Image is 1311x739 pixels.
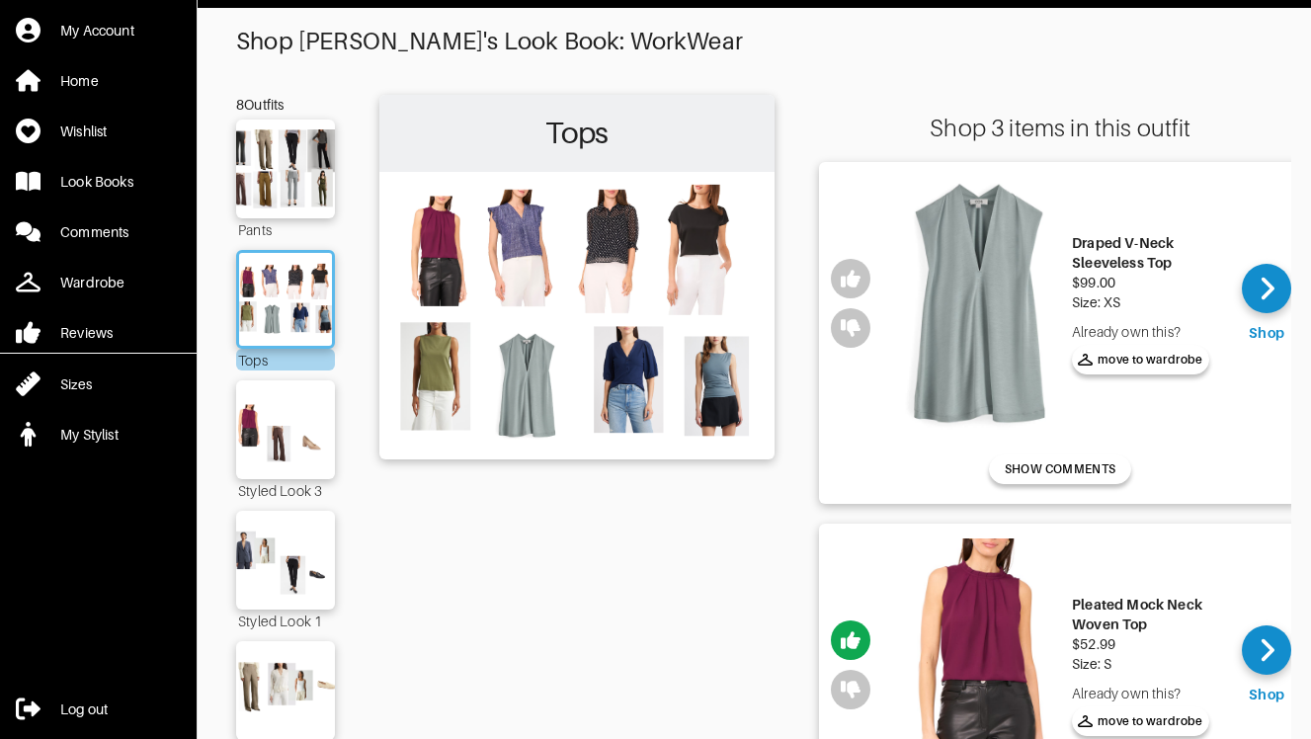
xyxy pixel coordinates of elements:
[1078,351,1203,369] span: move to wardrobe
[236,479,335,501] div: Styled Look 3
[60,374,92,394] div: Sizes
[1078,712,1203,730] span: move to wardrobe
[1072,654,1227,674] div: Size: S
[1249,685,1284,704] div: Shop
[236,218,335,240] div: Pants
[236,610,335,631] div: Styled Look 1
[1072,684,1227,703] div: Already own this?
[60,122,107,141] div: Wishlist
[60,273,124,292] div: Wardrobe
[229,521,342,600] img: Outfit Styled Look 1
[236,95,335,115] div: 8 Outfits
[1242,625,1291,704] a: Shop
[60,21,134,41] div: My Account
[60,172,133,192] div: Look Books
[234,263,338,336] img: Outfit Tops
[236,28,1271,55] div: Shop [PERSON_NAME]'s Look Book: WorkWear
[60,425,119,445] div: My Stylist
[229,390,342,469] img: Outfit Styled Look 3
[60,222,128,242] div: Comments
[60,71,99,91] div: Home
[1072,322,1227,342] div: Already own this?
[60,699,108,719] div: Log out
[236,349,335,370] div: Tops
[229,129,342,208] img: Outfit Pants
[1072,595,1227,634] div: Pleated Mock Neck Woven Top
[1072,634,1227,654] div: $52.99
[1072,706,1209,736] button: move to wardrobe
[1249,323,1284,343] div: Shop
[1072,233,1227,273] div: Draped V-Neck Sleeveless Top
[819,115,1301,142] div: Shop 3 items in this outfit
[1072,273,1227,292] div: $99.00
[60,323,113,343] div: Reviews
[1005,460,1115,478] span: SHOW COMMENTS
[897,177,1062,430] img: Draped V-Neck Sleeveless Top
[389,182,765,447] img: Outfit Tops
[1072,345,1209,374] button: move to wardrobe
[989,454,1131,484] button: SHOW COMMENTS
[389,105,765,162] h2: Tops
[1242,264,1291,343] a: Shop
[1072,292,1227,312] div: Size: XS
[229,651,342,730] img: Outfit Styled Look 5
